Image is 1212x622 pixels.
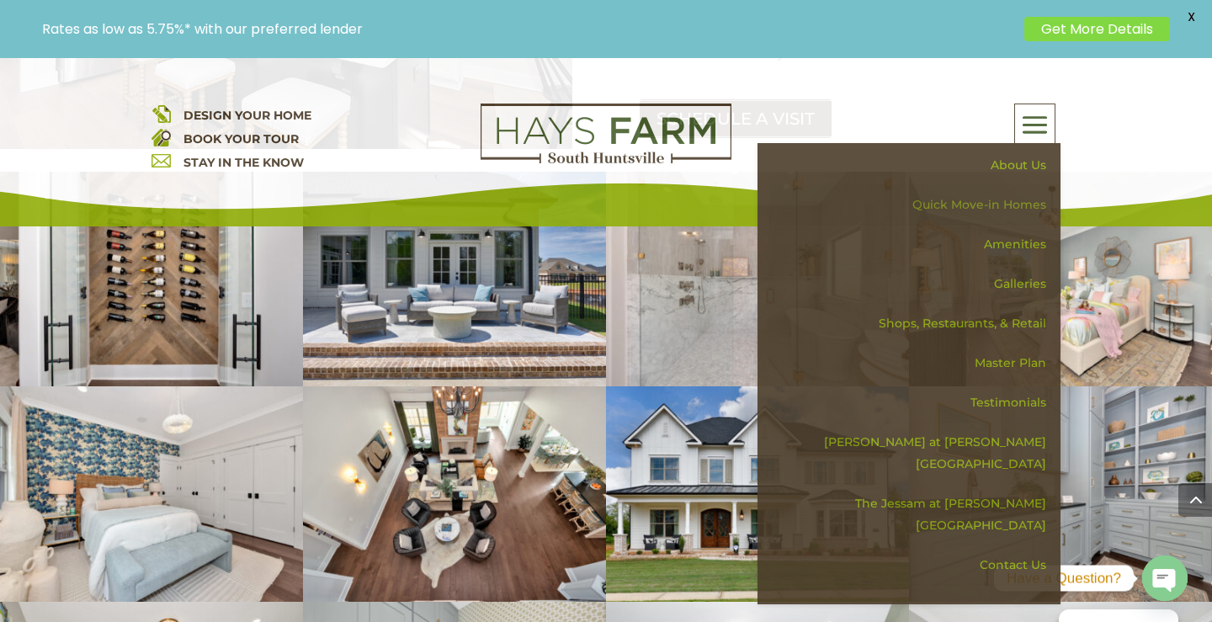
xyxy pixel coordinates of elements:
a: Contact Us [769,545,1060,585]
a: Galleries [769,264,1060,304]
span: X [1178,4,1204,29]
img: 2106-Forest-Gate-52-400x284.jpg [909,386,1212,602]
a: STAY IN THE KNOW [183,155,304,170]
img: design your home [151,104,171,123]
img: 2106-Forest-Gate-61-400x284.jpg [606,172,909,387]
a: The Jessam at [PERSON_NAME][GEOGRAPHIC_DATA] [769,484,1060,545]
a: Amenities [769,225,1060,264]
a: DESIGN YOUR HOME [183,108,311,123]
a: About Us [769,146,1060,185]
img: hays farm homes [606,386,909,602]
img: 2106-Forest-Gate-79-400x284.jpg [303,386,606,602]
a: Get More Details [1024,17,1170,41]
a: Testimonials [769,383,1060,423]
img: 2106-Forest-Gate-82-400x284.jpg [909,172,1212,387]
img: 2106-Forest-Gate-8-400x284.jpg [303,172,606,387]
img: book your home tour [151,127,171,146]
a: hays farm homes huntsville development [481,152,731,167]
p: Rates as low as 5.75%* with our preferred lender [42,21,1016,37]
img: Logo [481,104,731,164]
a: [PERSON_NAME] at [PERSON_NAME][GEOGRAPHIC_DATA] [769,423,1060,484]
a: Quick Move-in Homes [769,185,1060,225]
a: Shops, Restaurants, & Retail [769,304,1060,343]
a: BOOK YOUR TOUR [183,131,299,146]
a: Master Plan [769,343,1060,383]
